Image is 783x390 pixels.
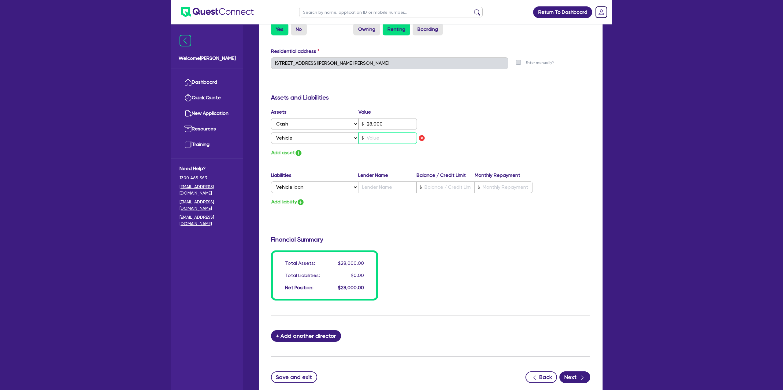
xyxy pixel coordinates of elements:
img: icon-menu-close [180,35,191,46]
a: [EMAIL_ADDRESS][DOMAIN_NAME] [180,184,235,196]
img: icon-add [295,149,302,157]
img: new-application [184,110,192,117]
label: Renting [383,23,410,35]
a: [EMAIL_ADDRESS][DOMAIN_NAME] [180,214,235,227]
input: Lender Name [358,181,416,193]
span: $28,000.00 [338,285,364,290]
input: Monthly Repayment [475,181,533,193]
label: Balance / Credit Limit [417,172,475,179]
img: icon-add [297,199,304,206]
div: Total Liabilities: [285,272,320,279]
img: icon remove asset liability [418,134,425,142]
label: Lender Name [358,172,416,179]
label: Enter manually? [526,60,554,66]
img: quick-quote [184,94,192,101]
img: resources [184,125,192,133]
div: Net Position: [285,284,314,291]
a: New Application [180,106,235,121]
button: Add liability [271,198,305,206]
a: Return To Dashboard [533,6,592,18]
img: quest-connect-logo-blue [181,7,254,17]
button: Next [559,371,590,383]
img: training [184,141,192,148]
a: Training [180,137,235,152]
a: Dropdown toggle [593,4,609,20]
label: Boarding [413,23,443,35]
a: Quick Quote [180,90,235,106]
input: Balance / Credit Limit [417,181,475,193]
label: Value [358,108,371,116]
label: Yes [271,23,288,35]
button: Save and exit [271,371,317,383]
span: 1300 465 363 [180,175,235,181]
a: [EMAIL_ADDRESS][DOMAIN_NAME] [180,199,235,212]
div: Total Assets: [285,260,315,267]
label: Monthly Repayment [475,172,533,179]
label: No [291,23,307,35]
input: Search by name, application ID or mobile number... [299,7,483,17]
span: Need Help? [180,165,235,172]
button: + Add another director [271,330,341,342]
label: Owning [353,23,380,35]
input: Value [358,118,417,130]
label: Assets [271,108,358,116]
span: $0.00 [351,272,364,278]
button: Back [525,371,557,383]
button: Add asset [271,149,302,157]
a: Resources [180,121,235,137]
label: Residential address [271,48,319,55]
input: Value [358,132,417,144]
span: Welcome [PERSON_NAME] [179,55,236,62]
h3: Assets and Liabilities [271,94,590,101]
a: Dashboard [180,75,235,90]
h3: Financial Summary [271,236,590,243]
label: Liabilities [271,172,358,179]
span: $28,000.00 [338,260,364,266]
